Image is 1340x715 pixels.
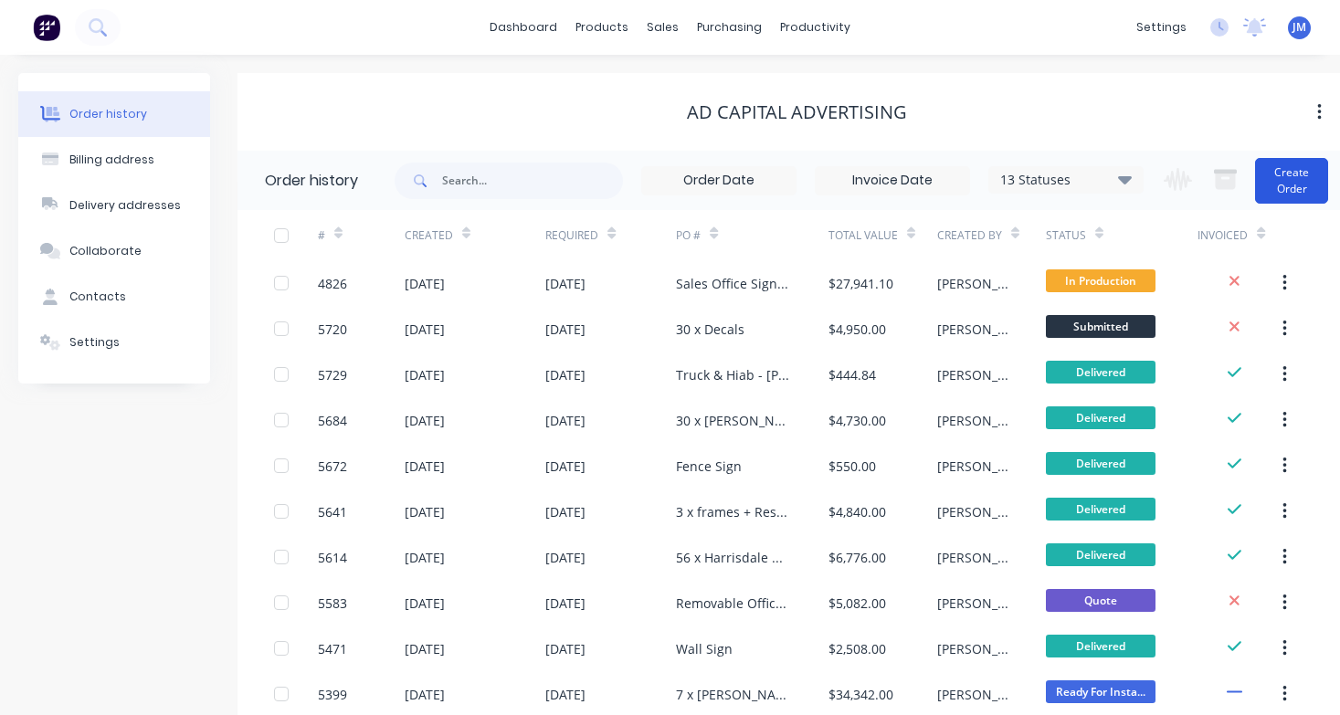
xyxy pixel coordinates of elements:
[405,227,453,244] div: Created
[18,228,210,274] button: Collaborate
[937,274,1009,293] div: [PERSON_NAME]
[937,502,1009,521] div: [PERSON_NAME]
[18,320,210,365] button: Settings
[18,91,210,137] button: Order history
[638,14,688,41] div: sales
[676,411,792,430] div: 30 x [PERSON_NAME] Lot Plates
[69,289,126,305] div: Contacts
[937,365,1009,384] div: [PERSON_NAME]
[405,274,445,293] div: [DATE]
[1046,452,1155,475] span: Delivered
[828,411,886,430] div: $4,730.00
[405,411,445,430] div: [DATE]
[1293,19,1306,36] span: JM
[69,334,120,351] div: Settings
[69,106,147,122] div: Order history
[828,365,876,384] div: $444.84
[676,594,792,613] div: Removable Office Wall Decals
[676,227,701,244] div: PO #
[405,320,445,339] div: [DATE]
[937,548,1009,567] div: [PERSON_NAME]
[676,639,733,658] div: Wall Sign
[1255,158,1328,204] button: Create Order
[405,685,445,704] div: [DATE]
[1198,227,1248,244] div: Invoiced
[318,411,347,430] div: 5684
[771,14,860,41] div: productivity
[676,320,744,339] div: 30 x Decals
[676,274,792,293] div: Sales Office Signage
[545,685,586,704] div: [DATE]
[318,365,347,384] div: 5729
[937,457,1009,476] div: [PERSON_NAME]
[545,457,586,476] div: [DATE]
[828,227,898,244] div: Total Value
[1046,635,1155,657] span: Delivered
[676,365,792,384] div: Truck & Hiab - [PERSON_NAME]
[828,548,886,567] div: $6,776.00
[18,137,210,183] button: Billing address
[1046,406,1155,429] span: Delivered
[545,320,586,339] div: [DATE]
[33,14,60,41] img: Factory
[318,502,347,521] div: 5641
[545,274,586,293] div: [DATE]
[688,14,771,41] div: purchasing
[828,502,886,521] div: $4,840.00
[405,457,445,476] div: [DATE]
[545,411,586,430] div: [DATE]
[545,594,586,613] div: [DATE]
[1046,498,1155,520] span: Delivered
[676,457,742,476] div: Fence Sign
[545,639,586,658] div: [DATE]
[318,548,347,567] div: 5614
[480,14,566,41] a: dashboard
[937,210,1046,260] div: Created By
[1046,589,1155,612] span: Quote
[318,210,405,260] div: #
[405,639,445,658] div: [DATE]
[676,210,828,260] div: PO #
[405,210,546,260] div: Created
[828,685,893,704] div: $34,342.00
[1046,680,1155,703] span: Ready For Insta...
[318,685,347,704] div: 5399
[676,548,792,567] div: 56 x Harrisdale North Lot Plates
[318,594,347,613] div: 5583
[1198,210,1284,260] div: Invoiced
[318,274,347,293] div: 4826
[687,101,907,123] div: Ad Capital Advertising
[69,243,142,259] div: Collaborate
[828,210,937,260] div: Total Value
[1046,361,1155,384] span: Delivered
[405,502,445,521] div: [DATE]
[1046,315,1155,338] span: Submitted
[676,502,792,521] div: 3 x frames + Reskins
[405,594,445,613] div: [DATE]
[265,170,358,192] div: Order history
[69,197,181,214] div: Delivery addresses
[405,548,445,567] div: [DATE]
[566,14,638,41] div: products
[18,183,210,228] button: Delivery addresses
[937,227,1002,244] div: Created By
[937,639,1009,658] div: [PERSON_NAME]
[1127,14,1196,41] div: settings
[828,457,876,476] div: $550.00
[18,274,210,320] button: Contacts
[937,411,1009,430] div: [PERSON_NAME]
[69,152,154,168] div: Billing address
[545,548,586,567] div: [DATE]
[318,320,347,339] div: 5720
[442,163,623,199] input: Search...
[937,594,1009,613] div: [PERSON_NAME]
[642,167,796,195] input: Order Date
[318,457,347,476] div: 5672
[1046,269,1155,292] span: In Production
[545,227,598,244] div: Required
[1046,543,1155,566] span: Delivered
[1046,210,1198,260] div: Status
[828,274,893,293] div: $27,941.10
[828,320,886,339] div: $4,950.00
[989,170,1143,190] div: 13 Statuses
